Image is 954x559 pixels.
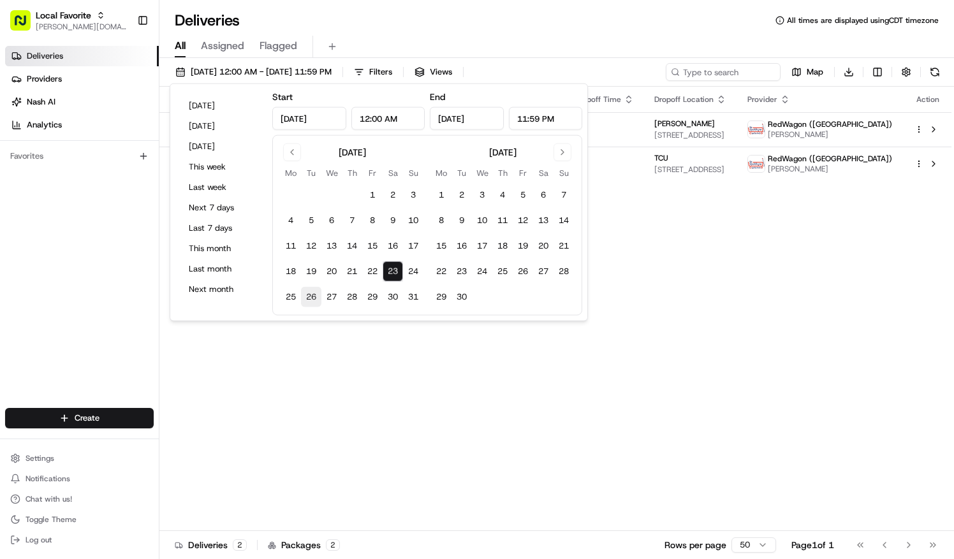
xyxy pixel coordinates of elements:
a: Powered byPylon [90,215,154,225]
button: 8 [362,210,383,231]
div: [DATE] [339,146,366,159]
a: Deliveries [5,46,159,66]
th: Saturday [533,166,554,180]
button: 29 [362,287,383,307]
input: Type to search [666,63,781,81]
button: 24 [403,261,423,282]
span: Notifications [26,474,70,484]
button: 15 [362,236,383,256]
button: [PERSON_NAME][DOMAIN_NAME][EMAIL_ADDRESS][PERSON_NAME][DOMAIN_NAME] [36,22,127,32]
span: Log out [26,535,52,545]
div: Packages [268,539,340,551]
button: 7 [342,210,362,231]
button: Last month [183,260,260,278]
button: 27 [533,261,554,282]
button: 11 [492,210,513,231]
button: 16 [451,236,472,256]
span: [STREET_ADDRESS] [654,130,727,140]
button: Go to previous month [283,143,301,161]
button: Last week [183,178,260,196]
button: [DATE] 12:00 AM - [DATE] 11:59 PM [170,63,337,81]
button: 21 [342,261,362,282]
button: 19 [513,236,533,256]
th: Friday [513,166,533,180]
span: [DATE] [544,164,634,175]
span: [STREET_ADDRESS] [654,164,727,175]
button: Create [5,408,154,428]
span: Chat with us! [26,494,72,504]
span: Pylon [127,215,154,225]
button: 30 [383,287,403,307]
div: Page 1 of 1 [791,539,834,551]
div: We're available if you need us! [43,134,161,144]
label: End [430,91,445,103]
button: 19 [301,261,321,282]
span: RedWagon ([GEOGRAPHIC_DATA]) [768,119,892,129]
button: 12 [301,236,321,256]
button: Views [409,63,458,81]
span: Dropoff Location [654,94,714,105]
th: Sunday [403,166,423,180]
button: 28 [342,287,362,307]
button: Start new chat [217,125,232,140]
button: Filters [348,63,398,81]
button: 2 [383,185,403,205]
div: 📗 [13,185,23,196]
button: 6 [533,185,554,205]
span: All [175,38,186,54]
button: Refresh [926,63,944,81]
span: Views [430,66,452,78]
th: Saturday [383,166,403,180]
button: Next 7 days [183,199,260,217]
th: Thursday [492,166,513,180]
span: Map [807,66,823,78]
button: 12 [513,210,533,231]
button: 26 [301,287,321,307]
button: Map [786,63,829,81]
div: Start new chat [43,121,209,134]
button: 6 [321,210,342,231]
button: This week [183,158,260,176]
img: 1736555255976-a54dd68f-1ca7-489b-9aae-adbdc363a1c4 [13,121,36,144]
button: [DATE] [183,117,260,135]
span: Flagged [260,38,297,54]
button: 23 [451,261,472,282]
button: 16 [383,236,403,256]
button: Local Favorite [36,9,91,22]
button: Local Favorite[PERSON_NAME][DOMAIN_NAME][EMAIL_ADDRESS][PERSON_NAME][DOMAIN_NAME] [5,5,132,36]
input: Date [430,107,504,130]
th: Tuesday [301,166,321,180]
button: 5 [301,210,321,231]
span: 7:30 PM [544,153,634,163]
button: 18 [492,236,513,256]
input: Time [351,107,425,130]
button: 25 [281,287,301,307]
button: 13 [533,210,554,231]
input: Clear [33,82,210,95]
button: [DATE] [183,97,260,115]
span: RedWagon ([GEOGRAPHIC_DATA]) [768,154,892,164]
button: 9 [451,210,472,231]
img: time_to_eat_nevada_logo [748,156,765,172]
button: Log out [5,531,154,549]
div: 2 [326,539,340,551]
button: Notifications [5,470,154,488]
span: 3:40 PM [544,119,634,129]
button: 1 [431,185,451,205]
button: 1 [362,185,383,205]
button: 14 [554,210,574,231]
button: 31 [403,287,423,307]
button: [DATE] [183,138,260,156]
button: 29 [431,287,451,307]
th: Monday [431,166,451,180]
th: Wednesday [472,166,492,180]
button: 17 [472,236,492,256]
th: Friday [362,166,383,180]
button: Chat with us! [5,490,154,508]
span: Providers [27,73,62,85]
div: Action [914,94,941,105]
a: Analytics [5,115,159,135]
span: Deliveries [27,50,63,62]
button: 24 [472,261,492,282]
